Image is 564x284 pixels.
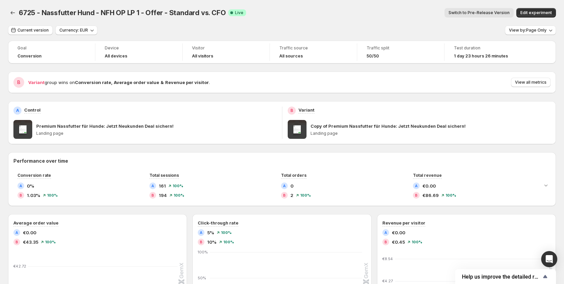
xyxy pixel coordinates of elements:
[28,80,45,85] span: Variant
[36,123,174,129] p: Premium Nassfutter für Hunde: Jetzt Neukunden Deal sichern!
[392,229,405,236] span: €0.00
[520,10,552,15] span: Edit experiment
[27,192,40,199] span: 1.03%
[283,184,286,188] h2: A
[47,193,58,197] span: 100 %
[541,180,551,190] button: Expand chart
[298,107,315,113] p: Variant
[382,256,393,261] text: €8.54
[198,276,206,280] text: 50%
[449,10,510,15] span: Switch to Pre-Release Version
[516,8,556,17] button: Edit experiment
[173,184,183,188] span: 100 %
[392,239,405,245] span: €0.45
[151,193,154,197] h2: B
[454,45,522,51] span: Test duration
[23,239,38,245] span: €43.35
[19,193,22,197] h2: B
[17,79,20,86] h2: B
[28,80,210,85] span: group wins on .
[23,229,36,236] span: €0.00
[27,182,34,189] span: 0%
[413,173,442,178] span: Total revenue
[279,45,347,59] a: Traffic sourceAll sources
[13,120,32,139] img: Premium Nassfutter für Hunde: Jetzt Neukunden Deal sichern!
[382,219,425,226] h3: Revenue per visitor
[19,184,22,188] h2: A
[422,192,439,199] span: €86.69
[279,45,347,51] span: Traffic source
[415,184,418,188] h2: A
[105,53,127,59] h4: All devices
[541,251,557,267] div: Open Intercom Messenger
[105,45,173,59] a: DeviceAll devices
[384,240,387,244] h2: B
[367,45,435,59] a: Traffic split50/50
[290,108,293,113] h2: B
[16,108,19,113] h2: A
[283,193,286,197] h2: B
[8,26,53,35] button: Current version
[415,193,418,197] h2: B
[384,231,387,235] h2: A
[367,53,379,59] span: 50/50
[462,274,541,280] span: Help us improve the detailed report for A/B campaigns
[454,45,522,59] a: Test duration1 day 23 hours 26 minutes
[192,53,213,59] h4: All visitors
[75,80,111,85] strong: Conversion rate
[515,80,547,85] span: View all metrics
[198,219,238,226] h3: Click-through rate
[281,173,307,178] span: Total orders
[235,10,243,15] span: Live
[159,182,166,189] span: 161
[13,219,58,226] h3: Average order value
[382,279,393,283] text: €4.27
[114,80,159,85] strong: Average order value
[17,28,49,33] span: Current version
[288,120,307,139] img: Copy of Premium Nassfutter für Hunde: Jetzt Neukunden Deal sichern!
[279,53,303,59] h4: All sources
[200,240,202,244] h2: B
[311,131,551,136] p: Landing page
[223,240,234,244] span: 100 %
[505,26,556,35] button: View by:Page Only
[221,231,232,235] span: 100 %
[511,78,551,87] button: View all metrics
[13,264,26,269] text: €42.72
[15,240,18,244] h2: B
[151,184,154,188] h2: A
[200,231,202,235] h2: A
[311,123,466,129] p: Copy of Premium Nassfutter für Hunde: Jetzt Neukunden Deal sichern!
[300,193,311,197] span: 100 %
[290,192,293,199] span: 2
[59,28,88,33] span: Currency: EUR
[15,231,18,235] h2: A
[192,45,260,51] span: Visitor
[159,192,167,199] span: 194
[13,158,551,164] h2: Performance over time
[445,193,456,197] span: 100 %
[367,45,435,51] span: Traffic split
[105,45,173,51] span: Device
[165,80,209,85] strong: Revenue per visitor
[198,250,208,254] text: 100%
[17,53,42,59] span: Conversion
[149,173,179,178] span: Total sessions
[207,239,217,245] span: 10%
[17,45,86,59] a: GoalConversion
[290,182,293,189] span: 0
[19,9,226,17] span: 6725 - Nassfutter Hund - NFH OP LP 1 - Offer - Standard vs. CFO
[17,45,86,51] span: Goal
[17,173,51,178] span: Conversion rate
[454,53,508,59] span: 1 day 23 hours 26 minutes
[8,8,17,17] button: Back
[444,8,514,17] button: Switch to Pre-Release Version
[111,80,112,85] strong: ,
[462,273,549,281] button: Show survey - Help us improve the detailed report for A/B campaigns
[207,229,214,236] span: 5%
[55,26,97,35] button: Currency: EUR
[509,28,547,33] span: View by: Page Only
[24,107,41,113] p: Control
[174,193,184,197] span: 100 %
[422,182,436,189] span: €0.00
